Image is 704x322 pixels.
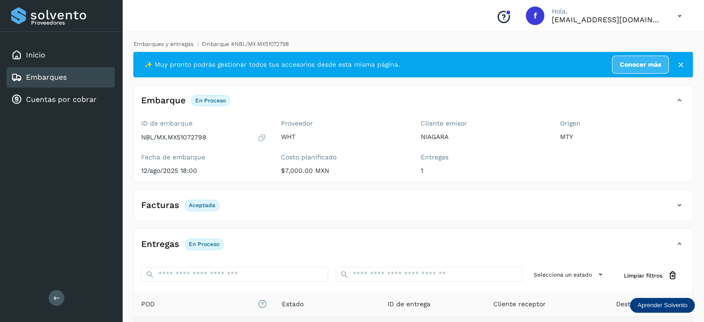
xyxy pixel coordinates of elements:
span: Estado [282,299,304,309]
span: Limpiar filtros [624,271,662,280]
p: Aprender Solvento [637,302,687,309]
a: Cuentas por cobrar [26,95,97,104]
label: Fecha de embarque [141,153,266,161]
div: Inicio [6,45,115,65]
p: NIAGARA [421,133,546,141]
p: NBL/MX.MX51072798 [141,133,206,141]
p: $7,000.00 MXN [281,167,406,175]
nav: breadcrumb [133,40,693,48]
div: EntregasEn proceso [134,236,692,259]
h4: Facturas [141,200,179,211]
button: Selecciona un estado [530,267,609,282]
label: ID de embarque [141,120,266,127]
label: Cliente emisor [421,120,546,127]
a: Embarques [26,73,67,82]
p: Hola, [552,7,663,15]
h4: Entregas [141,239,179,250]
a: Inicio [26,51,45,59]
p: 12/ago/2025 18:00 [141,167,266,175]
a: Conocer más [612,56,669,74]
h4: Embarque [141,95,186,106]
div: Cuentas por cobrar [6,89,115,110]
p: En proceso [195,97,226,104]
div: Embarques [6,67,115,88]
p: facturacion@wht-transport.com [552,15,663,24]
a: Embarques y entregas [134,41,193,47]
button: Limpiar filtros [617,267,685,284]
div: EmbarqueEn proceso [134,93,692,116]
p: WHT [281,133,406,141]
label: Proveedor [281,120,406,127]
div: FacturasAceptada [134,197,692,221]
span: POD [141,299,267,309]
span: Destino [616,299,640,309]
p: Aceptada [189,202,215,208]
div: Aprender Solvento [630,298,695,313]
span: Cliente receptor [493,299,546,309]
p: En proceso [189,241,219,247]
span: ✨ Muy pronto podrás gestionar todos tus accesorios desde esta misma página. [144,60,400,69]
label: Costo planificado [281,153,406,161]
p: MTY [560,133,685,141]
p: Proveedores [31,19,111,26]
span: ID de entrega [387,299,430,309]
label: Origen [560,120,685,127]
span: Embarque #NBL/MX.MX51072798 [202,41,289,47]
p: 1 [421,167,546,175]
label: Entregas [421,153,546,161]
